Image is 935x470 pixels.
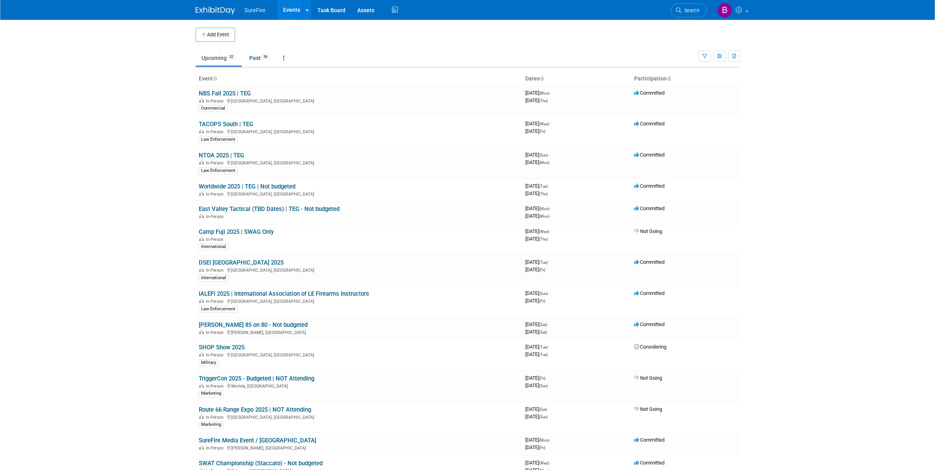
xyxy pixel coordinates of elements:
[525,97,548,103] span: [DATE]
[539,299,545,303] span: (Fri)
[539,446,545,450] span: (Fri)
[199,268,204,272] img: In-Person Event
[206,299,226,304] span: In-Person
[717,3,732,18] img: Bree Yoshikawa
[671,4,707,17] a: Search
[525,236,548,242] span: [DATE]
[206,192,226,197] span: In-Person
[199,384,204,388] img: In-Person Event
[631,72,740,86] th: Participation
[539,438,549,442] span: (Mon)
[525,437,552,443] span: [DATE]
[525,205,552,211] span: [DATE]
[540,75,544,82] a: Sort by Start Date
[525,290,550,296] span: [DATE]
[539,384,548,388] span: (Sun)
[196,50,242,65] a: Upcoming32
[551,90,552,96] span: -
[548,406,549,412] span: -
[539,260,548,265] span: (Tue)
[525,406,549,412] span: [DATE]
[525,159,549,165] span: [DATE]
[525,460,552,466] span: [DATE]
[199,375,314,382] a: TriggerCon 2025 - Budgeted | NOT Attending
[199,105,228,112] div: Commercial
[199,437,316,444] a: SureFire Media Event / [GEOGRAPHIC_DATA]
[199,128,519,134] div: [GEOGRAPHIC_DATA], [GEOGRAPHIC_DATA]
[199,152,244,159] a: NTOA 2025 | TEG
[206,446,226,451] span: In-Person
[548,321,549,327] span: -
[634,437,664,443] span: Committed
[196,72,522,86] th: Event
[199,90,251,97] a: NBS Fall 2025 | TEG
[539,229,549,234] span: (Wed)
[634,344,666,350] span: Considering
[634,321,664,327] span: Committed
[199,205,340,213] a: East Valley Tactical (TBD Dates) | TEG - Not budgeted
[551,228,552,234] span: -
[525,259,550,265] span: [DATE]
[199,352,204,356] img: In-Person Event
[634,228,662,234] span: Not Going
[634,259,664,265] span: Committed
[634,290,664,296] span: Committed
[199,129,204,133] img: In-Person Event
[199,183,295,190] a: Worldwide 2025 | TEG | Not budgeted
[199,228,274,235] a: Camp Fuji 2025 | SWAG Only
[199,214,204,218] img: In-Person Event
[539,192,548,196] span: (Thu)
[525,298,545,304] span: [DATE]
[539,407,547,412] span: (Sat)
[549,152,550,158] span: -
[539,376,545,380] span: (Fri)
[634,121,664,127] span: Committed
[213,75,217,82] a: Sort by Event Name
[634,375,662,381] span: Not Going
[525,128,545,134] span: [DATE]
[667,75,671,82] a: Sort by Participation Type
[199,344,244,351] a: SHOP Show 2025
[199,99,204,103] img: In-Person Event
[525,213,549,219] span: [DATE]
[206,330,226,335] span: In-Person
[199,243,228,250] div: International
[199,406,311,413] a: Route 66 Range Expo 2025 | NOT Attending
[539,160,549,165] span: (Mon)
[525,351,548,357] span: [DATE]
[199,290,369,297] a: IALEFI 2025 | International Association of LE Firearms Instructors
[634,460,664,466] span: Committed
[539,268,545,272] span: (Fri)
[539,237,548,241] span: (Thu)
[199,299,204,303] img: In-Person Event
[539,207,549,211] span: (Mon)
[522,72,631,86] th: Dates
[549,290,550,296] span: -
[539,214,549,218] span: (Mon)
[539,129,545,134] span: (Fri)
[199,190,519,197] div: [GEOGRAPHIC_DATA], [GEOGRAPHIC_DATA]
[199,267,519,273] div: [GEOGRAPHIC_DATA], [GEOGRAPHIC_DATA]
[206,384,226,389] span: In-Person
[525,329,547,335] span: [DATE]
[199,330,204,334] img: In-Person Event
[199,237,204,241] img: In-Person Event
[525,183,550,189] span: [DATE]
[199,390,224,397] div: Marketing
[199,192,204,196] img: In-Person Event
[199,159,519,166] div: [GEOGRAPHIC_DATA], [GEOGRAPHIC_DATA]
[525,375,548,381] span: [DATE]
[199,351,519,358] div: [GEOGRAPHIC_DATA], [GEOGRAPHIC_DATA]
[206,352,226,358] span: In-Person
[525,121,552,127] span: [DATE]
[634,183,664,189] span: Committed
[634,406,662,412] span: Not Going
[634,205,664,211] span: Committed
[525,321,549,327] span: [DATE]
[525,267,545,272] span: [DATE]
[199,259,284,266] a: DSEI [GEOGRAPHIC_DATA] 2025
[539,330,547,334] span: (Sat)
[199,121,253,128] a: TACOPS South | TEG
[634,152,664,158] span: Committed
[199,444,519,451] div: [PERSON_NAME], [GEOGRAPHIC_DATA]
